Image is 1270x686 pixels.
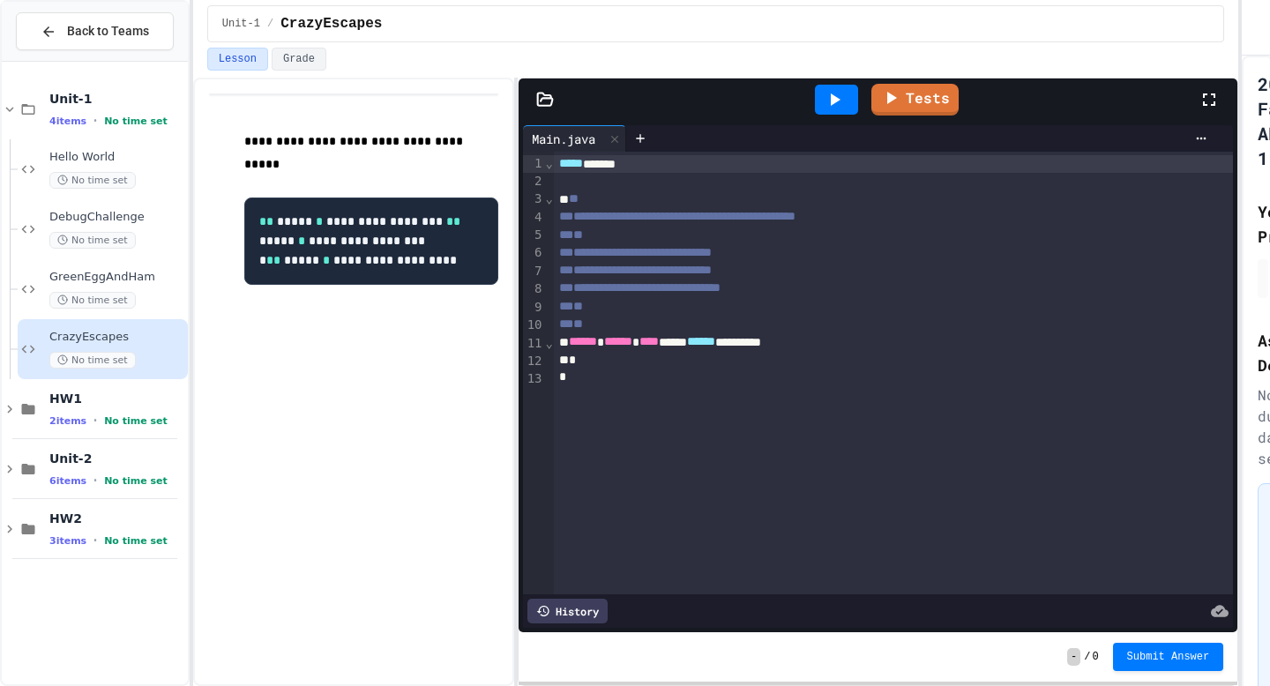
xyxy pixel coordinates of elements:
[523,227,545,244] div: 5
[523,155,545,173] div: 1
[1084,650,1090,664] span: /
[523,244,545,262] div: 6
[49,91,184,107] span: Unit-1
[49,511,184,526] span: HW2
[527,599,608,623] div: History
[1067,648,1080,666] span: -
[104,116,168,127] span: No time set
[545,156,554,170] span: Fold line
[523,353,545,370] div: 12
[16,12,174,50] button: Back to Teams
[93,114,97,128] span: •
[1113,643,1224,671] button: Submit Answer
[222,17,260,31] span: Unit-1
[523,370,545,388] div: 13
[104,535,168,547] span: No time set
[523,299,545,317] div: 9
[523,317,545,334] div: 10
[49,270,184,285] span: GreenEggAndHam
[523,190,545,208] div: 3
[49,330,184,345] span: CrazyEscapes
[49,475,86,487] span: 6 items
[67,22,149,41] span: Back to Teams
[49,232,136,249] span: No time set
[1127,650,1210,664] span: Submit Answer
[523,130,604,148] div: Main.java
[272,48,326,71] button: Grade
[49,535,86,547] span: 3 items
[49,150,184,165] span: Hello World
[104,415,168,427] span: No time set
[49,352,136,369] span: No time set
[523,209,545,227] div: 4
[49,451,184,466] span: Unit-2
[49,210,184,225] span: DebugChallenge
[93,414,97,428] span: •
[49,391,184,406] span: HW1
[545,191,554,205] span: Fold line
[49,172,136,189] span: No time set
[207,48,268,71] button: Lesson
[523,173,545,190] div: 2
[523,125,626,152] div: Main.java
[267,17,273,31] span: /
[523,280,545,298] div: 8
[104,475,168,487] span: No time set
[1092,650,1098,664] span: 0
[523,263,545,280] div: 7
[49,116,86,127] span: 4 items
[871,84,959,116] a: Tests
[280,13,382,34] span: CrazyEscapes
[93,533,97,548] span: •
[49,292,136,309] span: No time set
[545,336,554,350] span: Fold line
[523,335,545,353] div: 11
[93,473,97,488] span: •
[49,415,86,427] span: 2 items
